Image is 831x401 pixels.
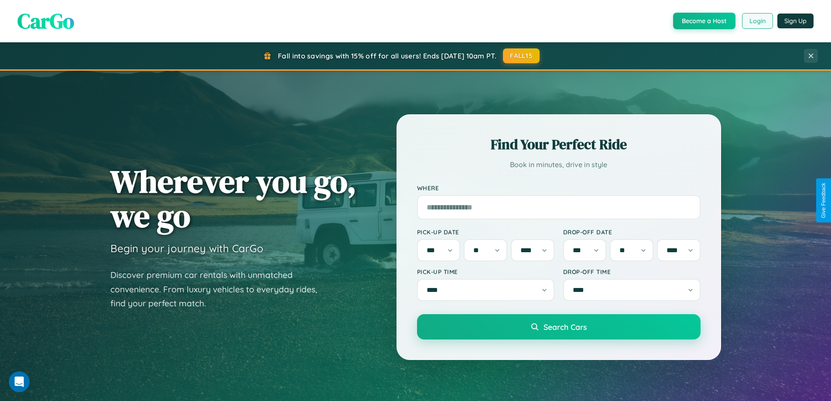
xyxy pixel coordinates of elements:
span: Fall into savings with 15% off for all users! Ends [DATE] 10am PT. [278,51,496,60]
h1: Wherever you go, we go [110,164,356,233]
button: Search Cars [417,314,701,339]
label: Pick-up Date [417,228,554,236]
span: Search Cars [544,322,587,332]
h3: Begin your journey with CarGo [110,242,263,255]
h2: Find Your Perfect Ride [417,135,701,154]
label: Drop-off Time [563,268,701,275]
span: CarGo [17,7,74,35]
label: Pick-up Time [417,268,554,275]
p: Book in minutes, drive in style [417,158,701,171]
iframe: Intercom live chat [9,371,30,392]
div: Give Feedback [821,183,827,218]
button: FALL15 [503,48,540,63]
p: Discover premium car rentals with unmatched convenience. From luxury vehicles to everyday rides, ... [110,268,328,311]
button: Sign Up [777,14,814,28]
button: Become a Host [673,13,735,29]
label: Drop-off Date [563,228,701,236]
button: Login [742,13,773,29]
label: Where [417,184,701,192]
